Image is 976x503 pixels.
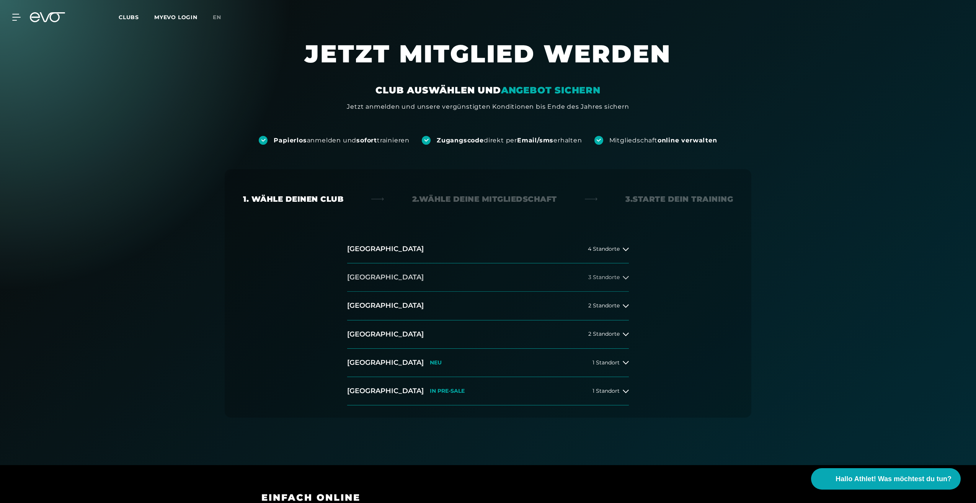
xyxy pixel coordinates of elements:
strong: Zugangscode [437,137,484,144]
span: 4 Standorte [588,246,620,252]
a: en [213,13,230,22]
p: IN PRE-SALE [430,388,465,394]
span: 2 Standorte [588,331,620,337]
div: 2. Wähle deine Mitgliedschaft [412,194,557,204]
h2: [GEOGRAPHIC_DATA] [347,330,424,339]
h2: [GEOGRAPHIC_DATA] [347,273,424,282]
div: CLUB AUSWÄHLEN UND [375,84,600,96]
button: [GEOGRAPHIC_DATA]2 Standorte [347,320,629,349]
a: MYEVO LOGIN [154,14,197,21]
em: ANGEBOT SICHERN [501,85,601,96]
span: 1 Standort [592,388,620,394]
button: [GEOGRAPHIC_DATA]4 Standorte [347,235,629,263]
strong: Papierlos [274,137,307,144]
span: 3 Standorte [588,274,620,280]
span: en [213,14,221,21]
div: 1. Wähle deinen Club [243,194,343,204]
h1: JETZT MITGLIED WERDEN [258,38,718,84]
h2: [GEOGRAPHIC_DATA] [347,301,424,310]
div: direkt per erhalten [437,136,582,145]
span: Clubs [119,14,139,21]
strong: sofort [356,137,377,144]
h2: [GEOGRAPHIC_DATA] [347,386,424,396]
span: Hallo Athlet! Was möchtest du tun? [836,474,952,484]
button: Hallo Athlet! Was möchtest du tun? [811,468,961,490]
div: anmelden und trainieren [274,136,410,145]
div: 3. Starte dein Training [625,194,733,204]
p: NEU [430,359,442,366]
button: [GEOGRAPHIC_DATA]2 Standorte [347,292,629,320]
div: Jetzt anmelden und unsere vergünstigten Konditionen bis Ende des Jahres sichern [347,102,629,111]
h2: [GEOGRAPHIC_DATA] [347,358,424,367]
strong: online verwalten [658,137,717,144]
button: [GEOGRAPHIC_DATA]NEU1 Standort [347,349,629,377]
a: Clubs [119,13,154,21]
span: 2 Standorte [588,303,620,309]
button: [GEOGRAPHIC_DATA]3 Standorte [347,263,629,292]
button: [GEOGRAPHIC_DATA]IN PRE-SALE1 Standort [347,377,629,405]
div: Mitgliedschaft [609,136,717,145]
h2: [GEOGRAPHIC_DATA] [347,244,424,254]
span: 1 Standort [592,360,620,366]
strong: Email/sms [517,137,553,144]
